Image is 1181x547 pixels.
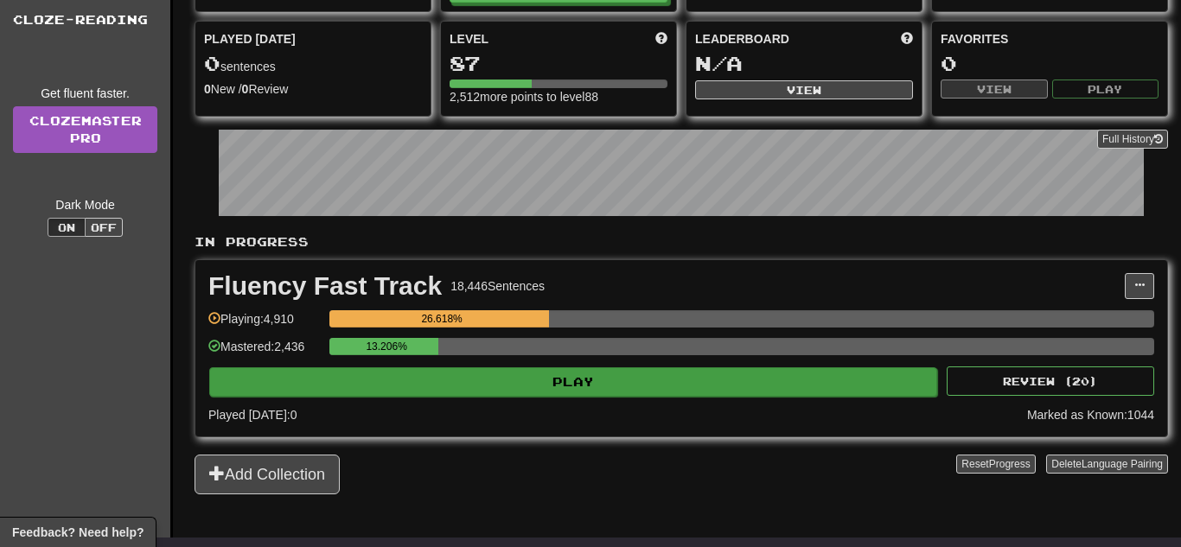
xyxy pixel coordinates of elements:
span: Score more points to level up [655,30,667,48]
span: N/A [695,51,743,75]
div: 18,446 Sentences [450,277,545,295]
div: sentences [204,53,422,75]
button: Play [1052,80,1159,99]
p: In Progress [195,233,1168,251]
div: 13.206% [335,338,438,355]
strong: 0 [204,82,211,96]
span: Level [450,30,488,48]
strong: 0 [242,82,249,96]
span: Progress [989,458,1031,470]
span: Leaderboard [695,30,789,48]
div: Marked as Known: 1044 [1027,406,1154,423]
div: 26.618% [335,310,549,328]
button: Add Collection [195,455,340,494]
button: DeleteLanguage Pairing [1046,455,1168,474]
div: New / Review [204,80,422,98]
span: Played [DATE]: 0 [208,408,297,422]
button: Review (20) [947,366,1154,396]
button: Off [85,218,123,237]
button: View [941,80,1048,99]
button: Full History [1097,130,1168,149]
button: On [48,218,86,237]
span: This week in points, UTC [901,30,913,48]
button: ResetProgress [956,455,1035,474]
span: Open feedback widget [12,524,144,541]
button: Play [209,367,937,397]
div: Fluency Fast Track [208,273,442,299]
div: Favorites [941,30,1159,48]
button: View [695,80,913,99]
div: Dark Mode [13,196,157,213]
div: 2,512 more points to level 88 [450,88,667,105]
div: Get fluent faster. [13,85,157,102]
div: 87 [450,53,667,74]
div: Mastered: 2,436 [208,338,321,366]
span: 0 [204,51,220,75]
span: Language Pairing [1082,458,1163,470]
div: Playing: 4,910 [208,310,321,339]
a: ClozemasterPro [13,106,157,153]
span: Played [DATE] [204,30,296,48]
div: 0 [941,53,1159,74]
